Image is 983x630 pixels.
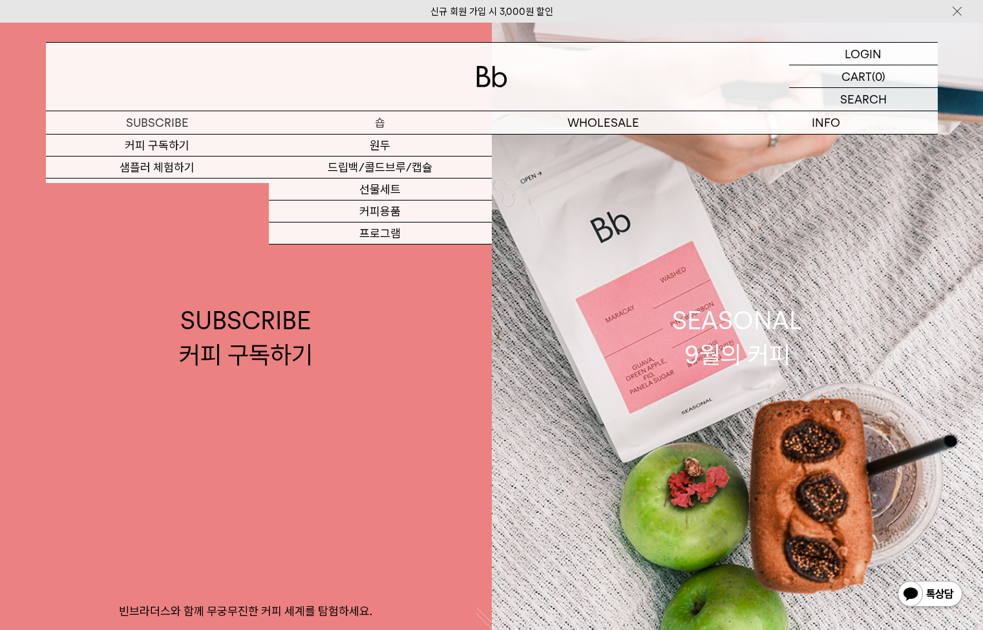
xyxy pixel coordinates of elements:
a: 선물세트 [269,179,492,201]
a: LOGIN [789,43,938,65]
a: 오피스 커피구독 [46,179,269,201]
a: 커피용품 [269,201,492,223]
p: WHOLESALE [492,111,715,134]
p: INFO [715,111,938,134]
a: 신규 회원 가입 시 3,000원 할인 [430,6,553,17]
div: SEASONAL 9월의 커피 [672,303,803,372]
p: (0) [872,65,885,87]
a: 커피 구독하기 [46,135,269,157]
a: 샘플러 체험하기 [46,157,269,179]
a: 숍 [269,111,492,134]
a: CART (0) [789,65,938,88]
div: SUBSCRIBE 커피 구독하기 [179,303,313,372]
p: CART [841,65,872,87]
img: 로고 [476,66,507,87]
a: 원두 [269,135,492,157]
a: 프로그램 [269,223,492,244]
p: LOGIN [845,43,882,65]
p: SEARCH [840,88,887,111]
img: 카카오톡 채널 1:1 채팅 버튼 [896,580,964,611]
a: 드립백/콜드브루/캡슐 [269,157,492,179]
a: SUBSCRIBE [46,111,269,134]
